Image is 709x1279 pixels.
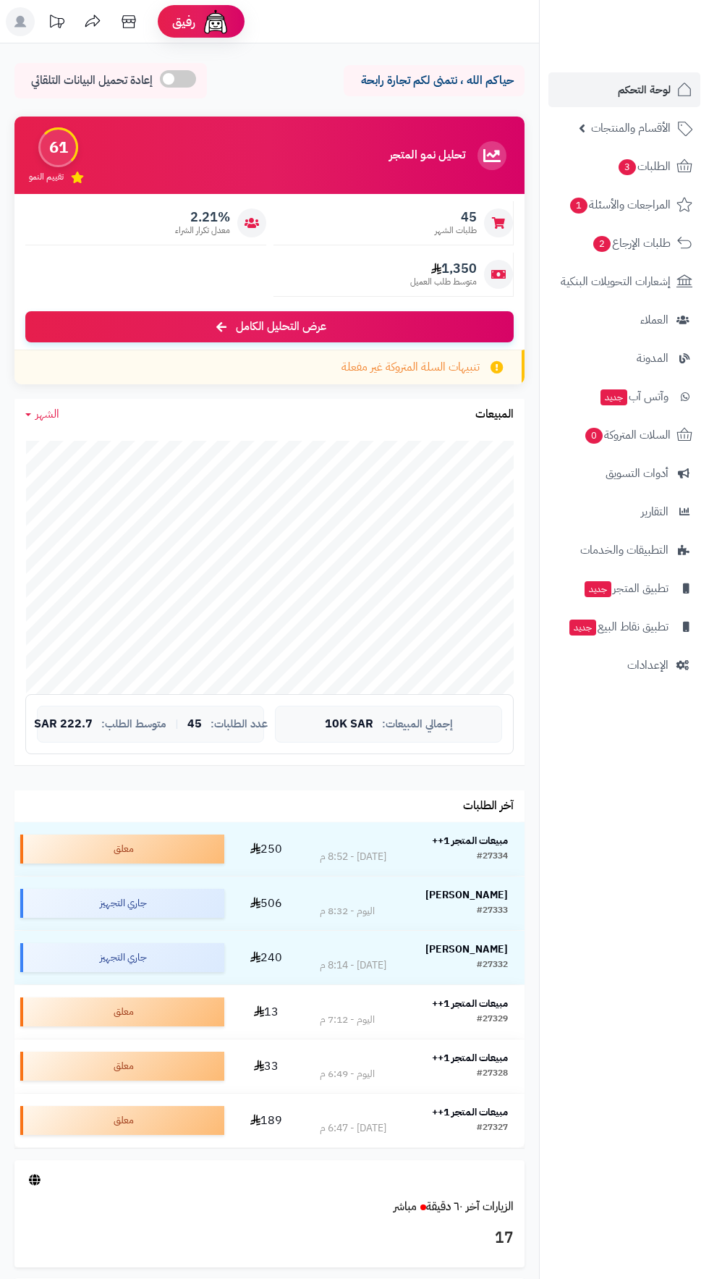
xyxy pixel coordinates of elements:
[34,718,93,731] span: 222.7 SAR
[580,540,668,560] span: التطبيقات والخدمات
[389,149,465,162] h3: تحليل نمو المتجر
[585,581,611,597] span: جديد
[410,261,477,277] span: 1,350
[38,7,75,40] a: تحديثات المنصة
[20,889,224,918] div: جاري التجهيز
[477,1013,508,1027] div: #27329
[230,931,303,984] td: 240
[20,835,224,864] div: معلق
[548,456,700,491] a: أدوات التسويق
[568,617,668,637] span: تطبيق نقاط البيع
[477,958,508,973] div: #27332
[341,359,480,376] span: تنبيهات السلة المتروكة غير مفعلة
[320,958,386,973] div: [DATE] - 8:14 م
[561,271,671,292] span: إشعارات التحويلات البنكية
[627,655,668,675] span: الإعدادات
[230,877,303,930] td: 506
[432,1105,508,1120] strong: مبيعات المتجر 1++
[175,209,230,225] span: 2.21%
[569,195,671,215] span: المراجعات والأسئلة
[619,159,636,175] span: 3
[230,822,303,876] td: 250
[175,719,179,730] span: |
[382,718,453,730] span: إجمالي المبيعات:
[641,502,668,522] span: التقارير
[585,428,603,444] span: 0
[230,1039,303,1093] td: 33
[20,1052,224,1081] div: معلق
[548,418,700,452] a: السلات المتروكة0
[611,39,695,69] img: logo-2.png
[548,303,700,337] a: العملاء
[201,7,230,36] img: ai-face.png
[599,387,668,407] span: وآتس آب
[477,904,508,919] div: #27333
[600,389,627,405] span: جديد
[548,648,700,683] a: الإعدادات
[606,463,668,484] span: أدوات التسويق
[617,156,671,177] span: الطلبات
[394,1198,417,1215] small: مباشر
[548,187,700,222] a: المراجعات والأسئلة1
[187,718,202,731] span: 45
[477,1067,508,1081] div: #27328
[230,985,303,1039] td: 13
[593,236,611,252] span: 2
[172,13,195,30] span: رفيق
[325,718,373,731] span: 10K SAR
[230,1094,303,1147] td: 189
[354,72,514,89] p: حياكم الله ، نتمنى لكم تجارة رابحة
[548,533,700,567] a: التطبيقات والخدمات
[425,942,508,957] strong: [PERSON_NAME]
[618,80,671,100] span: لوحة التحكم
[29,171,64,183] span: تقييم النمو
[320,904,375,919] div: اليوم - 8:32 م
[432,833,508,848] strong: مبيعات المتجر 1++
[320,850,386,864] div: [DATE] - 8:52 م
[475,408,514,421] h3: المبيعات
[548,609,700,644] a: تطبيق نقاط البيعجديد
[583,578,668,599] span: تطبيق المتجر
[435,224,477,237] span: طلبات الشهر
[548,494,700,529] a: التقارير
[591,118,671,138] span: الأقسام والمنتجات
[320,1013,375,1027] div: اليوم - 7:12 م
[25,1226,514,1251] h3: 17
[20,997,224,1026] div: معلق
[320,1067,375,1081] div: اليوم - 6:49 م
[640,310,668,330] span: العملاء
[425,887,508,903] strong: [PERSON_NAME]
[432,1050,508,1065] strong: مبيعات المتجر 1++
[584,425,671,445] span: السلات المتروكة
[548,264,700,299] a: إشعارات التحويلات البنكية
[477,1121,508,1136] div: #27327
[463,800,514,813] h3: آخر الطلبات
[548,149,700,184] a: الطلبات3
[548,341,700,376] a: المدونة
[320,1121,386,1136] div: [DATE] - 6:47 م
[432,996,508,1011] strong: مبيعات المتجر 1++
[211,718,268,730] span: عدد الطلبات:
[394,1198,514,1215] a: الزيارات آخر ٦٠ دقيقةمباشر
[592,233,671,253] span: طلبات الإرجاع
[548,379,700,414] a: وآتس آبجديد
[31,72,153,89] span: إعادة تحميل البيانات التلقائي
[20,943,224,972] div: جاري التجهيز
[101,718,166,730] span: متوسط الطلب:
[548,226,700,261] a: طلبات الإرجاع2
[477,850,508,864] div: #27334
[570,198,587,214] span: 1
[435,209,477,225] span: 45
[25,406,59,423] a: الشهر
[25,311,514,342] a: عرض التحليل الكامل
[637,348,668,368] span: المدونة
[569,620,596,636] span: جديد
[548,72,700,107] a: لوحة التحكم
[236,318,326,335] span: عرض التحليل الكامل
[35,405,59,423] span: الشهر
[20,1106,224,1135] div: معلق
[410,276,477,288] span: متوسط طلب العميل
[175,224,230,237] span: معدل تكرار الشراء
[548,571,700,606] a: تطبيق المتجرجديد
